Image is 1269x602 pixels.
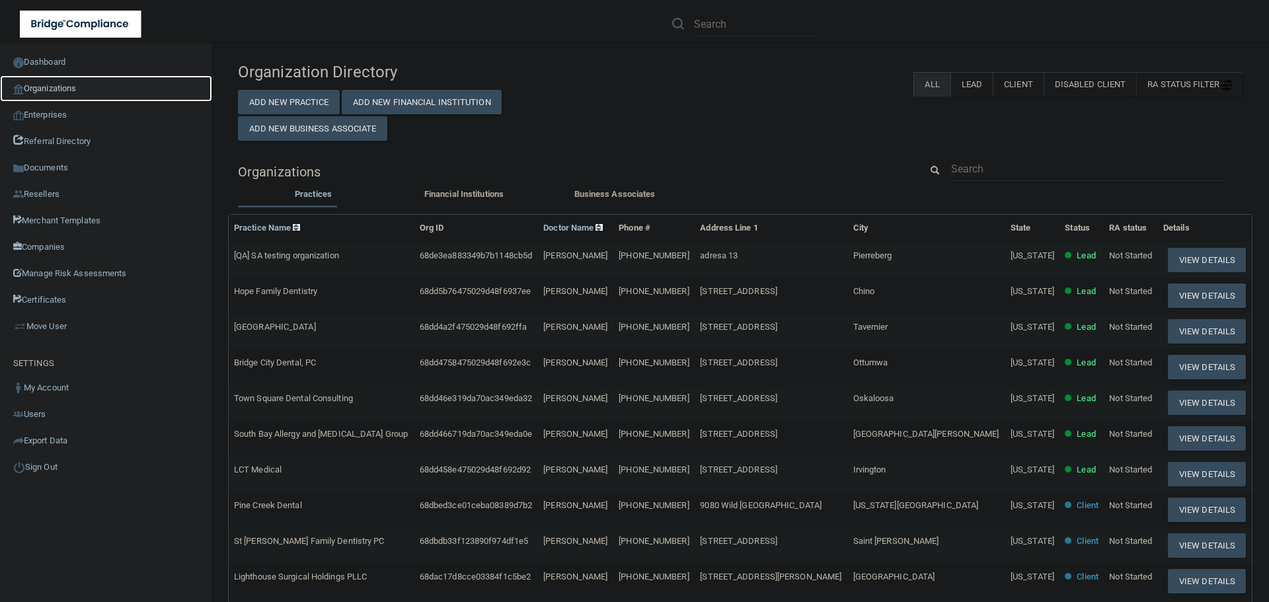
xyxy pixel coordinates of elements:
span: Tavernier [853,322,888,332]
span: Not Started [1109,357,1152,367]
span: Not Started [1109,322,1152,332]
span: 68dd4a2f475029d48f692ffa [420,322,527,332]
span: [PERSON_NAME] [543,572,607,582]
span: Pierreberg [853,250,892,260]
p: Lead [1077,462,1095,478]
img: briefcase.64adab9b.png [13,320,26,333]
span: [GEOGRAPHIC_DATA] [853,572,935,582]
span: Not Started [1109,250,1152,260]
li: Practices [238,186,389,206]
th: Phone # [613,215,695,242]
a: Practice Name [234,223,300,233]
span: [STREET_ADDRESS] [700,465,777,474]
span: [PERSON_NAME] [543,322,607,332]
span: Ottumwa [853,357,888,367]
img: ic-search.3b580494.png [672,18,684,30]
span: [US_STATE] [1011,250,1054,260]
p: Lead [1077,283,1095,299]
label: Lead [950,72,993,96]
p: Lead [1077,391,1095,406]
span: [US_STATE][GEOGRAPHIC_DATA] [853,500,979,510]
span: [PERSON_NAME] [543,465,607,474]
button: Add New Business Associate [238,116,387,141]
span: Business Associates [574,189,656,199]
p: Client [1077,533,1098,549]
span: St [PERSON_NAME] Family Dentistry PC [234,536,385,546]
img: enterprise.0d942306.png [13,111,24,120]
span: RA Status Filter [1147,79,1232,89]
span: [STREET_ADDRESS] [700,357,777,367]
p: Client [1077,569,1098,585]
span: 68de3ea883349b7b1148cb5d [420,250,532,260]
span: Not Started [1109,465,1152,474]
span: [PERSON_NAME] [543,393,607,403]
span: [US_STATE] [1011,357,1054,367]
span: Not Started [1109,536,1152,546]
button: Add New Financial Institution [342,90,502,114]
span: [STREET_ADDRESS] [700,536,777,546]
span: [STREET_ADDRESS] [700,322,777,332]
span: [PHONE_NUMBER] [619,286,689,296]
span: [PHONE_NUMBER] [619,250,689,260]
p: Lead [1077,355,1095,371]
a: Doctor Name [543,223,603,233]
th: City [848,215,1005,242]
button: View Details [1168,462,1246,486]
span: [GEOGRAPHIC_DATA] [234,322,316,332]
span: Pine Creek Dental [234,500,302,510]
span: [US_STATE] [1011,393,1054,403]
li: Financial Institutions [389,186,539,206]
span: [PHONE_NUMBER] [619,536,689,546]
span: Not Started [1109,393,1152,403]
span: Lighthouse Surgical Holdings PLLC [234,572,367,582]
span: [PERSON_NAME] [543,357,607,367]
span: LCT Medical [234,465,282,474]
label: Client [993,72,1044,96]
button: View Details [1168,498,1246,522]
input: Search [694,12,815,36]
span: [PHONE_NUMBER] [619,500,689,510]
span: [PHONE_NUMBER] [619,465,689,474]
span: [PHONE_NUMBER] [619,429,689,439]
span: Saint [PERSON_NAME] [853,536,939,546]
span: [STREET_ADDRESS] [700,429,777,439]
span: Not Started [1109,429,1152,439]
span: [PERSON_NAME] [543,536,607,546]
span: [PHONE_NUMBER] [619,357,689,367]
h5: Organizations [238,165,901,179]
span: [US_STATE] [1011,536,1054,546]
span: 68dd46e319da70ac349eda32 [420,393,532,403]
label: SETTINGS [13,356,54,371]
img: organization-icon.f8decf85.png [13,84,24,94]
img: icon-users.e205127d.png [13,409,24,420]
span: Town Square Dental Consulting [234,393,353,403]
li: Business Associate [539,186,690,206]
span: Bridge City Dental, PC [234,357,316,367]
img: ic_reseller.de258add.png [13,189,24,200]
span: [US_STATE] [1011,572,1054,582]
span: 9080 Wild [GEOGRAPHIC_DATA] [700,500,822,510]
p: Lead [1077,426,1095,442]
span: Practices [295,189,332,199]
label: Business Associates [546,186,683,202]
span: [US_STATE] [1011,286,1054,296]
span: Oskaloosa [853,393,894,403]
th: State [1005,215,1059,242]
span: [PERSON_NAME] [543,286,607,296]
span: [STREET_ADDRESS][PERSON_NAME] [700,572,841,582]
span: 68dbdb33f123890f974df1e5 [420,536,528,546]
p: Lead [1077,319,1095,335]
span: Not Started [1109,572,1152,582]
span: [QA] SA testing organization [234,250,339,260]
img: ic_power_dark.7ecde6b1.png [13,461,25,473]
span: 68dac17d8cce03384f1c5be2 [420,572,531,582]
span: [PERSON_NAME] [543,250,607,260]
span: South Bay Allergy and [MEDICAL_DATA] Group [234,429,408,439]
button: View Details [1168,569,1246,593]
span: [PERSON_NAME] [543,500,607,510]
button: Add New Practice [238,90,340,114]
span: Not Started [1109,500,1152,510]
span: 68dd466719da70ac349eda0e [420,429,532,439]
input: Search [951,157,1226,181]
th: Details [1158,215,1252,242]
